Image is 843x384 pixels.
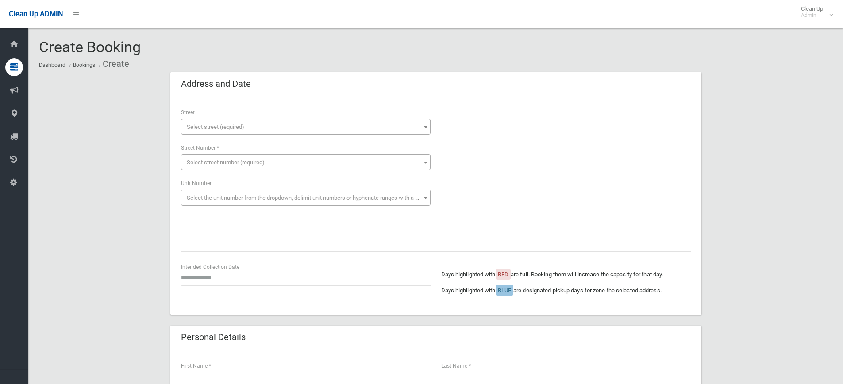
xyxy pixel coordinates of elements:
p: Days highlighted with are full. Booking them will increase the capacity for that day. [441,269,691,280]
a: Bookings [73,62,95,68]
p: Days highlighted with are designated pickup days for zone the selected address. [441,285,691,296]
header: Personal Details [170,329,256,346]
span: Clean Up [797,5,832,19]
span: RED [498,271,508,278]
span: Create Booking [39,38,141,56]
span: Select street number (required) [187,159,265,166]
span: Select the unit number from the dropdown, delimit unit numbers or hyphenate ranges with a comma [187,194,434,201]
span: BLUE [498,287,511,294]
span: Select street (required) [187,124,244,130]
span: Clean Up ADMIN [9,10,63,18]
li: Create [96,56,129,72]
small: Admin [801,12,823,19]
header: Address and Date [170,75,262,93]
a: Dashboard [39,62,65,68]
